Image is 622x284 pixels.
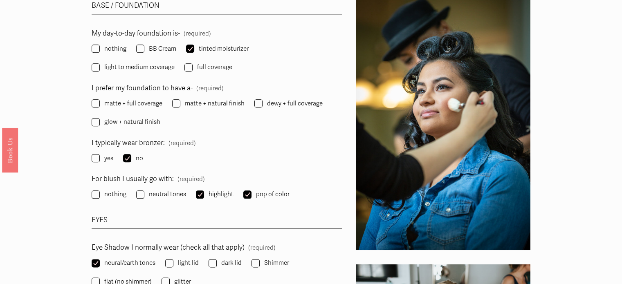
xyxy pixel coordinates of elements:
[178,257,199,268] span: light lid
[243,190,251,199] input: pop of color
[92,45,100,53] input: nothing
[196,190,204,199] input: highlight
[92,63,100,72] input: light to medium coverage
[92,190,100,199] input: nothing
[209,259,217,267] input: dark lid
[149,189,186,200] span: neutral tones
[92,259,100,267] input: neural/earth tones
[186,45,194,53] input: tinted moisturizer
[185,98,245,109] span: matte + natural finish
[92,27,180,40] span: My day-to-day foundation is-
[136,190,144,199] input: neutral tones
[104,153,113,164] span: yes
[254,99,263,107] input: dewy + full coverage
[165,259,173,267] input: light lid
[209,189,234,200] span: highlight
[136,45,144,53] input: BB Cream
[92,214,341,228] div: EYES
[172,99,180,107] input: matte + natural finish
[197,62,232,73] span: full coverage
[256,189,290,200] span: pop of color
[104,98,162,109] span: matte + full coverage
[248,242,276,253] span: (required)
[136,153,143,164] span: no
[92,137,165,150] span: I typically wear bronzer:
[184,28,211,39] span: (required)
[177,174,205,185] span: (required)
[251,259,260,267] input: Shimmer
[123,154,131,162] input: no
[184,63,193,72] input: full coverage
[267,98,323,109] span: dewy + full coverage
[104,43,126,54] span: nothing
[104,62,175,73] span: light to medium coverage
[264,257,289,268] span: Shimmer
[199,43,249,54] span: tinted moisturizer
[104,189,126,200] span: nothing
[104,116,160,127] span: glow + natural finish
[221,257,242,268] span: dark lid
[92,242,245,254] span: Eye Shadow I normally wear (check all that apply)
[92,99,100,107] input: matte + full coverage
[168,138,196,149] span: (required)
[2,127,18,172] a: Book Us
[196,83,224,94] span: (required)
[92,173,174,186] span: For blush I usually go with:
[104,257,155,268] span: neural/earth tones
[92,118,100,126] input: glow + natural finish
[92,82,193,95] span: I prefer my foundation to have a-
[149,43,176,54] span: BB Cream
[92,154,100,162] input: yes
